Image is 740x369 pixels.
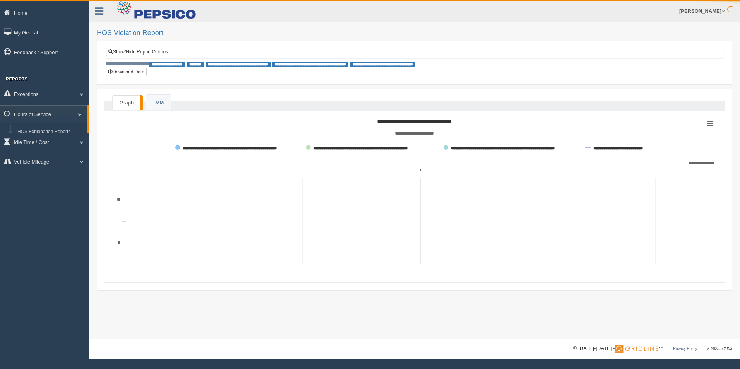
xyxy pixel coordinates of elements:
[707,347,732,351] span: v. 2025.5.2403
[106,48,170,56] a: Show/Hide Report Options
[106,68,147,76] button: Download Data
[146,95,171,111] a: Data
[673,347,697,351] a: Privacy Policy
[615,345,658,353] img: Gridline
[113,95,140,111] a: Graph
[97,29,732,37] h2: HOS Violation Report
[14,125,87,139] a: HOS Explanation Reports
[573,345,732,353] div: © [DATE]-[DATE] - ™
